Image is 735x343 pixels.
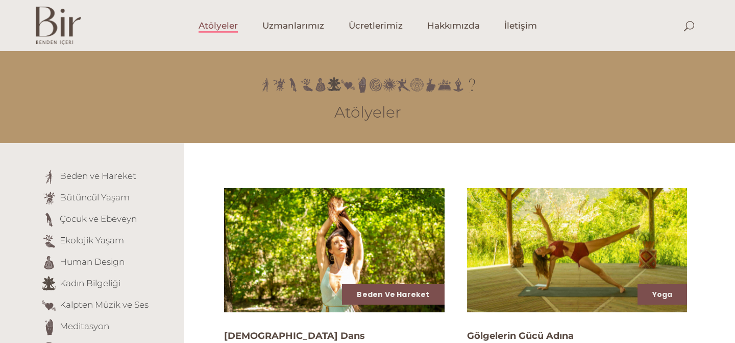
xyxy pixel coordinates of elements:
[60,235,124,245] a: Ekolojik Yaşam
[60,171,136,181] a: Beden ve Hareket
[60,321,109,331] a: Meditasyon
[652,289,673,300] a: Yoga
[60,278,120,288] a: Kadın Bilgeliği
[349,20,403,32] span: Ücretlerimiz
[60,257,125,267] a: Human Design
[427,20,480,32] span: Hakkımızda
[504,20,537,32] span: İletişim
[60,214,137,224] a: Çocuk ve Ebeveyn
[60,192,130,202] a: Bütüncül Yaşam
[467,330,574,341] a: Gölgelerin Gücü Adına
[357,289,429,300] a: Beden ve Hareket
[60,300,149,310] a: Kalpten Müzik ve Ses
[262,20,324,32] span: Uzmanlarımız
[199,20,238,32] span: Atölyeler
[224,330,365,341] a: [DEMOGRAPHIC_DATA] Dans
